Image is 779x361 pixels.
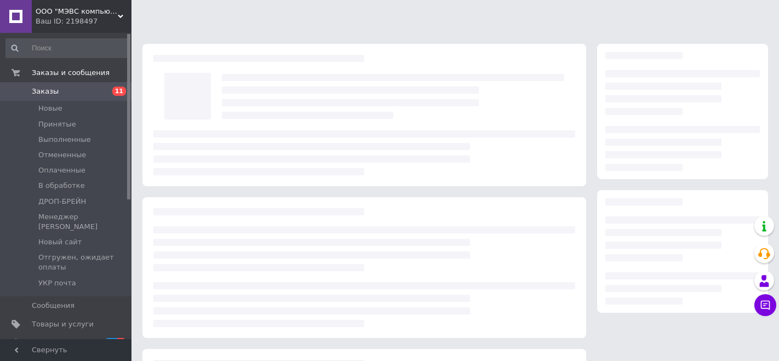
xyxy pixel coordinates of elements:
span: Сообщения [32,301,75,311]
span: Заказы [32,87,59,96]
span: Новый сайт [38,237,82,247]
span: Новые [38,104,62,113]
span: Принятые [38,119,76,129]
span: 7 [117,338,126,347]
span: 11 [112,87,126,96]
span: УКР почта [38,278,76,288]
span: В обработке [38,181,85,191]
span: Отгружен, ожидает оплаты [38,253,128,272]
span: Товары и услуги [32,319,94,329]
span: Оплаченные [38,165,85,175]
input: Поиск [5,38,129,58]
span: Отмененные [38,150,86,160]
span: Выполненные [38,135,91,145]
div: Ваш ID: 2198497 [36,16,131,26]
span: Заказы и сообщения [32,68,110,78]
span: Менеджер [PERSON_NAME] [38,212,128,232]
span: 16 [105,338,117,347]
span: Уведомления [32,338,82,348]
span: ООО "МЭВС компьютер" [36,7,118,16]
button: Чат с покупателем [754,294,776,316]
span: ДРОП-БРЕЙН [38,197,86,207]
